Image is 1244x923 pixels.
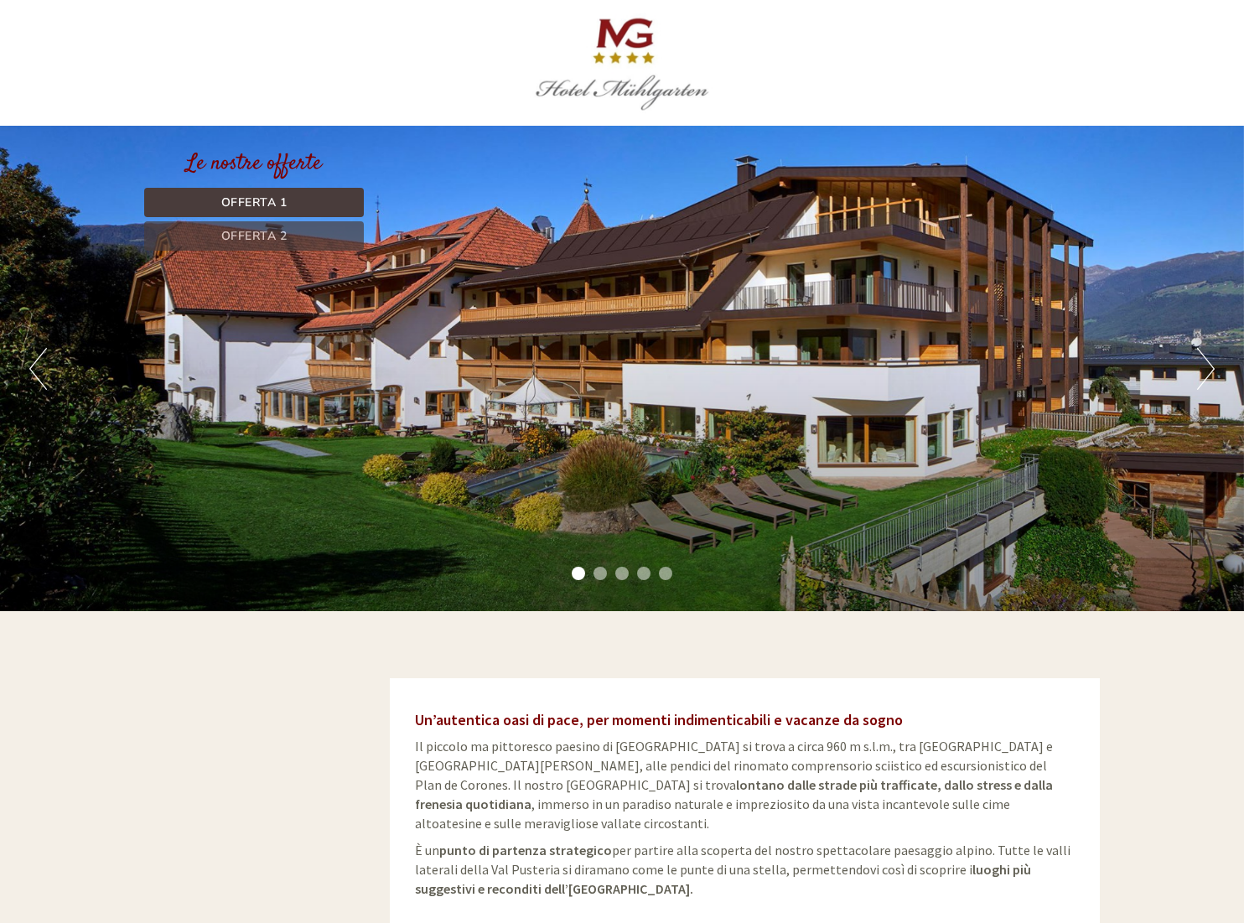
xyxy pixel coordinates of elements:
[221,228,288,244] span: Offerta 2
[439,842,612,858] strong: punto di partenza strategico
[29,348,47,390] button: Previous
[415,738,1053,831] span: Il piccolo ma pittoresco paesino di [GEOGRAPHIC_DATA] si trova a circa 960 m s.l.m., tra [GEOGRAP...
[415,776,1053,812] strong: lontano dalle strade più trafficate, dallo stress e dalla frenesia quotidiana
[415,710,903,729] span: Un’autentica oasi di pace, per momenti indimenticabili e vacanze da sogno
[144,148,364,179] div: Le nostre offerte
[415,842,1070,897] span: È un per partire alla scoperta del nostro spettacolare paesaggio alpino. Tutte le valli laterali ...
[221,194,288,210] span: Offerta 1
[1197,348,1215,390] button: Next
